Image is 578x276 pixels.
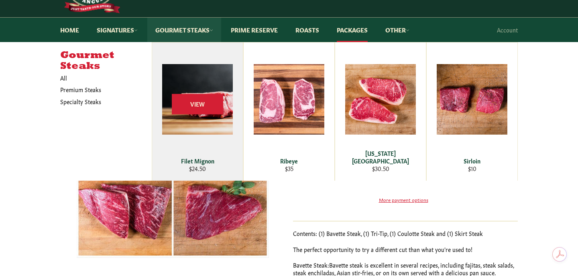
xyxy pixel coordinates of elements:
img: Sirloin [437,64,507,135]
a: Prime Reserve [223,18,286,42]
a: Filet Mignon Filet Mignon $24.50 View [152,42,243,181]
img: Ribeye [254,64,324,135]
a: Premium Steaks [56,84,144,95]
div: $30.50 [340,165,421,172]
a: Other [377,18,417,42]
a: Gourmet Steaks [147,18,221,42]
a: Home [52,18,87,42]
a: Packages [329,18,376,42]
div: Sirloin [432,157,513,165]
p: The perfect opportunity to try a different cut than what you're used to! [293,246,518,253]
a: Signatures [89,18,146,42]
a: Account [493,18,522,42]
a: Roasts [287,18,327,42]
a: Specialty Steaks [56,96,144,107]
a: Ribeye Ribeye $35 [243,42,335,181]
div: Ribeye [249,157,330,165]
div: $35 [249,165,330,172]
a: New York Strip [US_STATE][GEOGRAPHIC_DATA] $30.50 [335,42,426,181]
span: View [172,94,223,115]
div: [US_STATE][GEOGRAPHIC_DATA] [340,149,421,165]
a: Sirloin Sirloin $10 [426,42,518,181]
a: More payment options [293,196,514,203]
h5: Gourmet Steaks [60,50,152,72]
p: Contents: (1) Bavette Steak, (1) Tri-Tip, (1) Coulotte Steak and (1) Skirt Steak [293,230,518,237]
a: All [56,72,152,84]
div: $10 [432,165,513,172]
div: Filet Mignon [157,157,238,165]
img: New York Strip [345,64,416,135]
